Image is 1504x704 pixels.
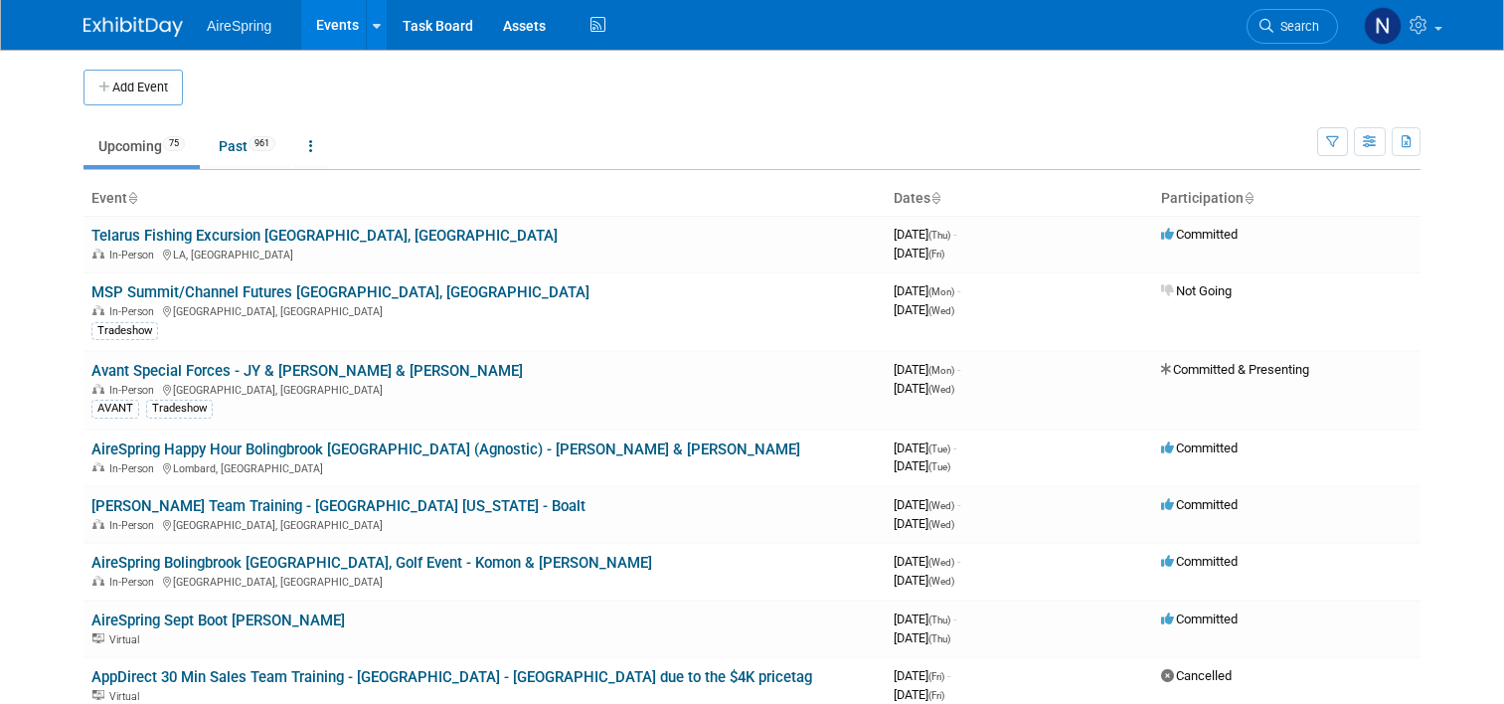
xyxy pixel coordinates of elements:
[1247,9,1338,44] a: Search
[91,246,878,262] div: LA, [GEOGRAPHIC_DATA]
[928,286,954,297] span: (Mon)
[1161,612,1238,626] span: Committed
[91,283,589,301] a: MSP Summit/Channel Futures [GEOGRAPHIC_DATA], [GEOGRAPHIC_DATA]
[894,283,960,298] span: [DATE]
[894,630,950,645] span: [DATE]
[894,497,960,512] span: [DATE]
[91,612,345,629] a: AireSpring Sept Boot [PERSON_NAME]
[109,249,160,262] span: In-Person
[928,500,954,511] span: (Wed)
[109,462,160,475] span: In-Person
[953,612,956,626] span: -
[1161,227,1238,242] span: Committed
[109,519,160,532] span: In-Person
[894,302,954,317] span: [DATE]
[1364,7,1402,45] img: Natalie Pyron
[127,190,137,206] a: Sort by Event Name
[249,136,275,151] span: 961
[109,690,145,703] span: Virtual
[92,519,104,529] img: In-Person Event
[953,440,956,455] span: -
[928,443,950,454] span: (Tue)
[92,576,104,586] img: In-Person Event
[91,381,878,397] div: [GEOGRAPHIC_DATA], [GEOGRAPHIC_DATA]
[886,182,1153,216] th: Dates
[91,516,878,532] div: [GEOGRAPHIC_DATA], [GEOGRAPHIC_DATA]
[84,182,886,216] th: Event
[109,633,145,646] span: Virtual
[928,576,954,587] span: (Wed)
[92,690,104,700] img: Virtual Event
[894,687,944,702] span: [DATE]
[928,671,944,682] span: (Fri)
[947,668,950,683] span: -
[92,305,104,315] img: In-Person Event
[91,440,800,458] a: AireSpring Happy Hour Bolingbrook [GEOGRAPHIC_DATA] (Agnostic) - [PERSON_NAME] & [PERSON_NAME]
[146,400,213,418] div: Tradeshow
[894,362,960,377] span: [DATE]
[957,554,960,569] span: -
[894,381,954,396] span: [DATE]
[894,554,960,569] span: [DATE]
[204,127,290,165] a: Past961
[894,573,954,588] span: [DATE]
[92,633,104,643] img: Virtual Event
[1161,362,1309,377] span: Committed & Presenting
[1161,283,1232,298] span: Not Going
[1161,497,1238,512] span: Committed
[928,519,954,530] span: (Wed)
[953,227,956,242] span: -
[163,136,185,151] span: 75
[957,497,960,512] span: -
[91,573,878,589] div: [GEOGRAPHIC_DATA], [GEOGRAPHIC_DATA]
[1244,190,1253,206] a: Sort by Participation Type
[1161,440,1238,455] span: Committed
[894,440,956,455] span: [DATE]
[91,459,878,475] div: Lombard, [GEOGRAPHIC_DATA]
[928,384,954,395] span: (Wed)
[928,305,954,316] span: (Wed)
[91,400,139,418] div: AVANT
[91,668,812,686] a: AppDirect 30 Min Sales Team Training - [GEOGRAPHIC_DATA] - [GEOGRAPHIC_DATA] due to the $4K pricetag
[894,227,956,242] span: [DATE]
[91,227,558,245] a: Telarus Fishing Excursion [GEOGRAPHIC_DATA], [GEOGRAPHIC_DATA]
[109,305,160,318] span: In-Person
[1273,19,1319,34] span: Search
[1161,554,1238,569] span: Committed
[1161,668,1232,683] span: Cancelled
[91,362,523,380] a: Avant Special Forces - JY & [PERSON_NAME] & [PERSON_NAME]
[84,70,183,105] button: Add Event
[92,384,104,394] img: In-Person Event
[928,249,944,260] span: (Fri)
[957,283,960,298] span: -
[928,557,954,568] span: (Wed)
[928,230,950,241] span: (Thu)
[84,127,200,165] a: Upcoming75
[109,384,160,397] span: In-Person
[207,18,271,34] span: AireSpring
[928,365,954,376] span: (Mon)
[91,302,878,318] div: [GEOGRAPHIC_DATA], [GEOGRAPHIC_DATA]
[894,246,944,261] span: [DATE]
[109,576,160,589] span: In-Person
[894,612,956,626] span: [DATE]
[928,690,944,701] span: (Fri)
[957,362,960,377] span: -
[894,458,950,473] span: [DATE]
[1153,182,1420,216] th: Participation
[928,615,950,625] span: (Thu)
[928,461,950,472] span: (Tue)
[930,190,940,206] a: Sort by Start Date
[92,462,104,472] img: In-Person Event
[91,497,585,515] a: [PERSON_NAME] Team Training - [GEOGRAPHIC_DATA] [US_STATE] - Boalt
[894,668,950,683] span: [DATE]
[84,17,183,37] img: ExhibitDay
[91,322,158,340] div: Tradeshow
[91,554,652,572] a: AireSpring Bolingbrook [GEOGRAPHIC_DATA], Golf Event - Komon & [PERSON_NAME]
[894,516,954,531] span: [DATE]
[928,633,950,644] span: (Thu)
[92,249,104,259] img: In-Person Event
